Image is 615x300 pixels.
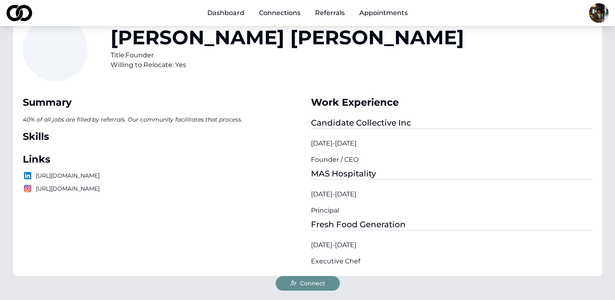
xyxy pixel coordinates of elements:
div: Candidate Collective Inc [311,117,593,129]
span: Connect [300,279,325,287]
a: Connections [252,5,307,21]
p: [URL][DOMAIN_NAME] [23,184,304,193]
div: Principal [311,206,593,215]
div: Links [23,153,304,166]
div: Summary [23,96,304,109]
div: Title: Founder [111,50,464,60]
a: Appointments [353,5,414,21]
nav: Main [201,5,414,21]
img: logo [7,5,32,21]
div: [DATE] - [DATE] [311,139,593,148]
div: Fresh Food Generation [311,219,593,230]
img: 85bc04d4-0aba-43a0-a644-73003ec09c3a-Photo-profile_picture.jpg [589,3,608,23]
div: Willing to Relocate: Yes [111,60,464,70]
p: [URL][DOMAIN_NAME] [23,171,304,180]
a: Referrals [309,5,351,21]
img: logo [23,184,33,193]
p: 40% of all jobs are filled by referrals. Our community facilitates that process. [23,114,304,125]
div: MAS Hospitality [311,168,593,180]
h1: [PERSON_NAME] [PERSON_NAME] [111,28,464,47]
div: Work Experience [311,96,593,109]
button: Connect [276,276,340,291]
div: [DATE] - [DATE] [311,189,593,199]
div: Executive Chef [311,257,593,266]
div: [DATE] - [DATE] [311,240,593,250]
a: Dashboard [201,5,251,21]
div: Skills [23,130,304,143]
img: logo [23,171,33,180]
div: Founder / CEO [311,155,593,165]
